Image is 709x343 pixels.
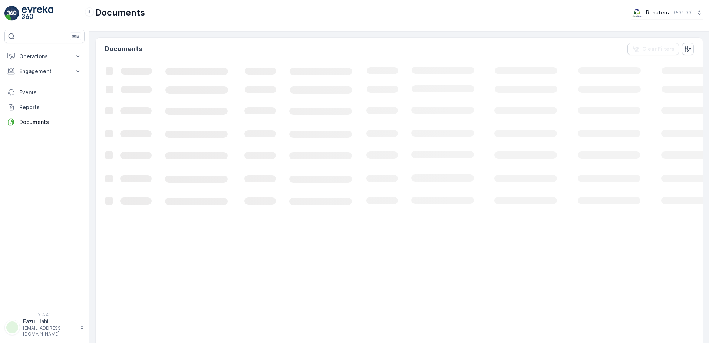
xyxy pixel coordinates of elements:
p: Operations [19,53,70,60]
p: Reports [19,104,82,111]
p: Engagement [19,68,70,75]
p: ( +04:00 ) [674,10,693,16]
button: Operations [4,49,85,64]
img: logo_light-DOdMpM7g.png [22,6,53,21]
p: Renuterra [646,9,671,16]
p: Clear Filters [642,45,675,53]
p: Documents [95,7,145,19]
button: Renuterra(+04:00) [631,6,703,19]
img: logo [4,6,19,21]
div: FF [6,321,18,333]
button: Clear Filters [627,43,679,55]
p: ⌘B [72,33,79,39]
a: Reports [4,100,85,115]
a: Documents [4,115,85,130]
button: FFFazul.Ilahi[EMAIL_ADDRESS][DOMAIN_NAME] [4,318,85,337]
p: Documents [105,44,142,54]
a: Events [4,85,85,100]
span: v 1.52.1 [4,312,85,316]
button: Engagement [4,64,85,79]
p: Documents [19,118,82,126]
p: Events [19,89,82,96]
p: Fazul.Ilahi [23,318,76,325]
img: Screenshot_2024-07-26_at_13.33.01.png [631,9,643,17]
p: [EMAIL_ADDRESS][DOMAIN_NAME] [23,325,76,337]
